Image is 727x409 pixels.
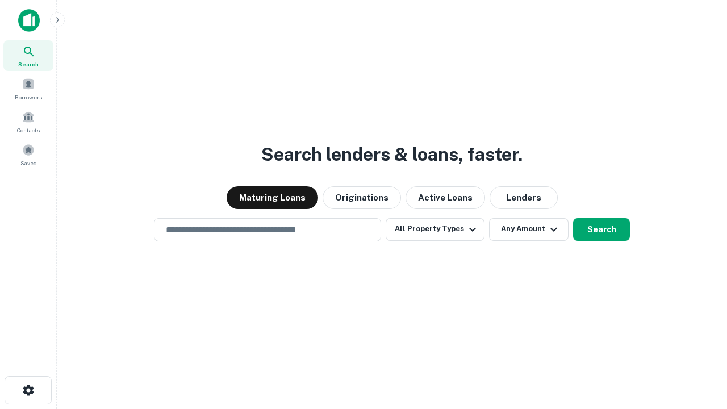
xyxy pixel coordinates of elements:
[20,158,37,168] span: Saved
[3,73,53,104] a: Borrowers
[3,139,53,170] a: Saved
[489,218,569,241] button: Any Amount
[670,282,727,336] iframe: Chat Widget
[261,141,523,168] h3: Search lenders & loans, faster.
[18,9,40,32] img: capitalize-icon.png
[406,186,485,209] button: Active Loans
[573,218,630,241] button: Search
[3,40,53,71] a: Search
[17,126,40,135] span: Contacts
[386,218,484,241] button: All Property Types
[15,93,42,102] span: Borrowers
[490,186,558,209] button: Lenders
[18,60,39,69] span: Search
[323,186,401,209] button: Originations
[227,186,318,209] button: Maturing Loans
[3,106,53,137] a: Contacts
